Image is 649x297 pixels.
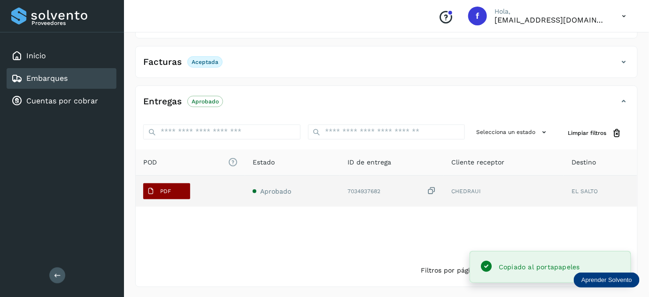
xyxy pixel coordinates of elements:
h4: Facturas [143,57,182,68]
span: Copiado al portapapeles [499,263,580,271]
span: Destino [572,157,596,167]
a: Embarques [26,74,68,83]
div: FacturasAceptada [136,54,637,78]
div: Embarques [7,68,116,89]
td: EL SALTO [564,176,637,207]
div: 7034937682 [348,186,436,196]
p: Proveedores [31,20,113,26]
button: PDF [143,183,190,199]
p: fyc3@mexamerik.com [494,16,607,24]
td: CHEDRAUI [444,176,564,207]
p: Aprobado [192,98,219,105]
p: Aceptada [192,59,218,65]
span: Estado [253,157,275,167]
p: Hola, [494,8,607,16]
a: Inicio [26,51,46,60]
span: Limpiar filtros [568,129,607,137]
p: PDF [160,188,171,195]
p: Aprender Solvento [581,276,632,284]
span: Filtros por página : [421,266,482,275]
a: Cuentas por cobrar [26,96,98,105]
div: Inicio [7,46,116,66]
span: Cliente receptor [451,157,504,167]
span: POD [143,157,238,167]
span: ID de entrega [348,157,391,167]
button: Selecciona un estado [472,125,553,140]
span: Aprobado [260,188,291,195]
div: Cuentas por cobrar [7,91,116,111]
h4: Entregas [143,96,182,107]
button: Limpiar filtros [560,125,630,142]
div: EntregasAprobado [136,94,637,117]
div: Aprender Solvento [574,273,640,288]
